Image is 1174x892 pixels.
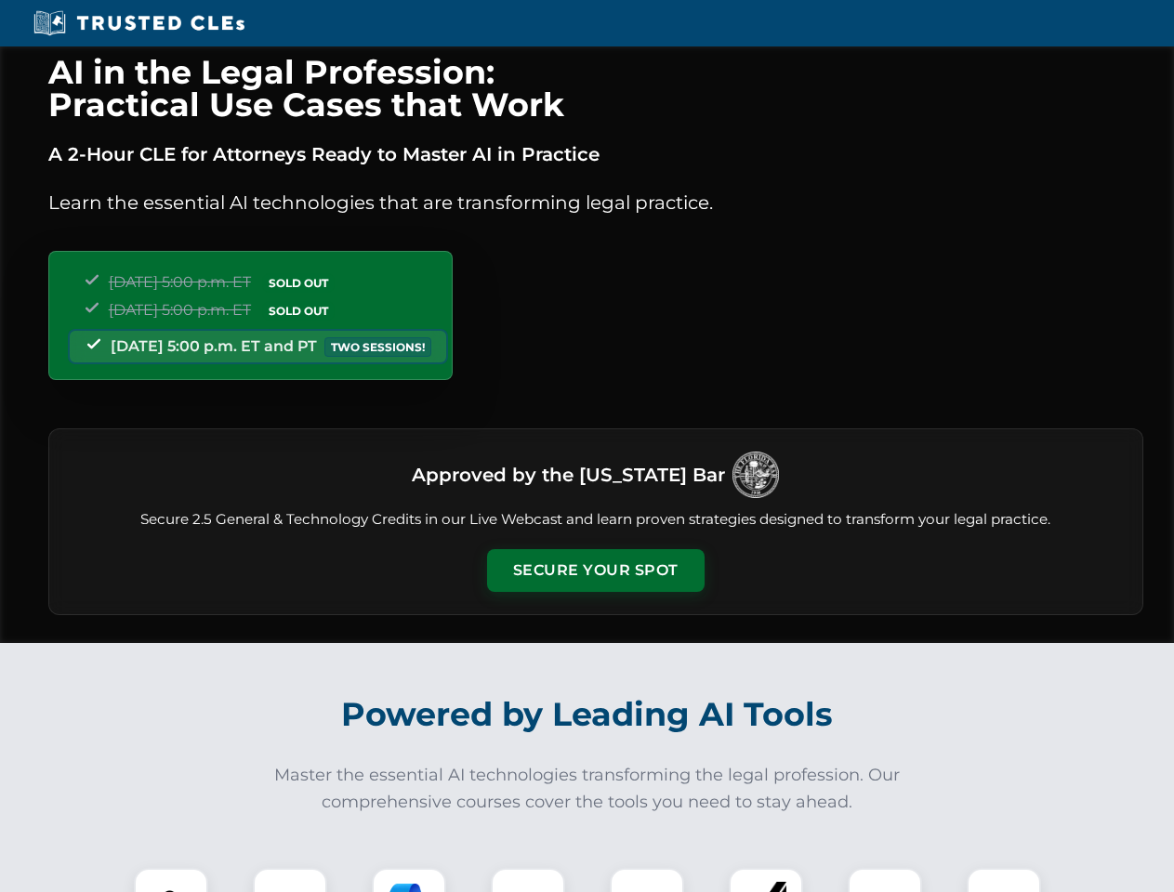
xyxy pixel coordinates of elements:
h2: Powered by Leading AI Tools [73,682,1102,747]
h1: AI in the Legal Profession: Practical Use Cases that Work [48,56,1143,121]
p: A 2-Hour CLE for Attorneys Ready to Master AI in Practice [48,139,1143,169]
p: Secure 2.5 General & Technology Credits in our Live Webcast and learn proven strategies designed ... [72,509,1120,531]
p: Learn the essential AI technologies that are transforming legal practice. [48,188,1143,217]
img: Logo [732,452,779,498]
button: Secure Your Spot [487,549,705,592]
img: Trusted CLEs [28,9,250,37]
p: Master the essential AI technologies transforming the legal profession. Our comprehensive courses... [262,762,913,816]
span: [DATE] 5:00 p.m. ET [109,273,251,291]
span: SOLD OUT [262,273,335,293]
span: [DATE] 5:00 p.m. ET [109,301,251,319]
span: SOLD OUT [262,301,335,321]
h3: Approved by the [US_STATE] Bar [412,458,725,492]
